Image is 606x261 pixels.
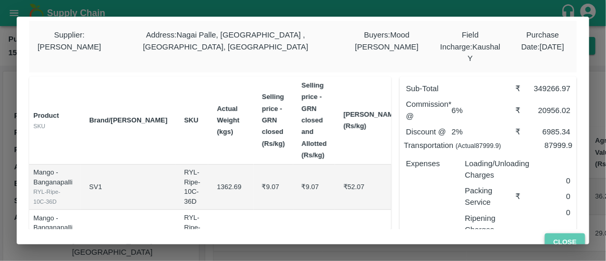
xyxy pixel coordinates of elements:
div: Supplier : [PERSON_NAME] [29,21,109,72]
td: 1362.69 [208,165,253,210]
div: RYL-Ripe-10C-36D [33,187,72,206]
b: Brand/[PERSON_NAME] [89,116,167,124]
b: Product [33,111,59,119]
b: [PERSON_NAME] (Rs/kg) [343,110,400,130]
button: Close [545,233,585,252]
p: Expenses [406,158,456,169]
p: Transportation [404,140,516,151]
small: (Actual 87999.9 ) [456,142,501,150]
div: Purchase Date : [DATE] [509,21,577,72]
td: ₹9.07 [293,210,335,255]
td: SV1 [81,165,176,210]
td: Mango - Banganapalli [25,210,81,255]
p: Commission* @ [406,98,452,122]
div: Address : Nagai Palle, [GEOGRAPHIC_DATA] , [GEOGRAPHIC_DATA], [GEOGRAPHIC_DATA] [109,21,342,72]
td: ₹9.07 [254,210,293,255]
b: Selling price - GRN closed and Allotted (Rs/kg) [302,81,327,159]
td: SV1 [81,210,176,255]
p: Packing Service [465,185,516,208]
div: 0 [525,187,571,202]
td: Mango - Banganapalli [25,165,81,210]
p: Loading/Unloading Charges [465,158,516,181]
div: 0 [525,171,571,187]
div: ₹ [516,105,529,116]
td: RYL-Ripe-10C-36D [176,165,208,210]
p: 6 % [452,105,498,116]
td: ₹44.6 [335,210,409,255]
td: ₹9.07 [293,165,335,210]
p: Ripening Charges [465,213,516,236]
div: Field Incharge : Kaushal Y [432,21,509,72]
div: ₹ [516,191,529,202]
td: ₹9.07 [254,165,293,210]
div: 349266.97 [529,83,571,94]
td: 3439.8 [208,210,253,255]
b: SKU [184,116,198,124]
td: RYL-Ripe-10C-48D [176,210,208,255]
div: 0 [525,203,571,218]
td: ₹52.07 [335,165,409,210]
b: Selling price - GRN closed (Rs/kg) [262,93,285,147]
p: 2 % [452,126,488,138]
div: SKU [33,121,72,131]
div: ₹ [516,83,529,94]
p: Discount @ [406,126,452,138]
p: Sub-Total [406,83,515,94]
div: ₹ [516,126,529,138]
b: Actual Weight (kgs) [217,105,239,136]
p: 87999.9 [516,140,573,151]
div: 6985.34 [529,126,571,138]
div: 20956.02 [529,105,571,116]
div: Buyers : Mood [PERSON_NAME] [342,21,432,72]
